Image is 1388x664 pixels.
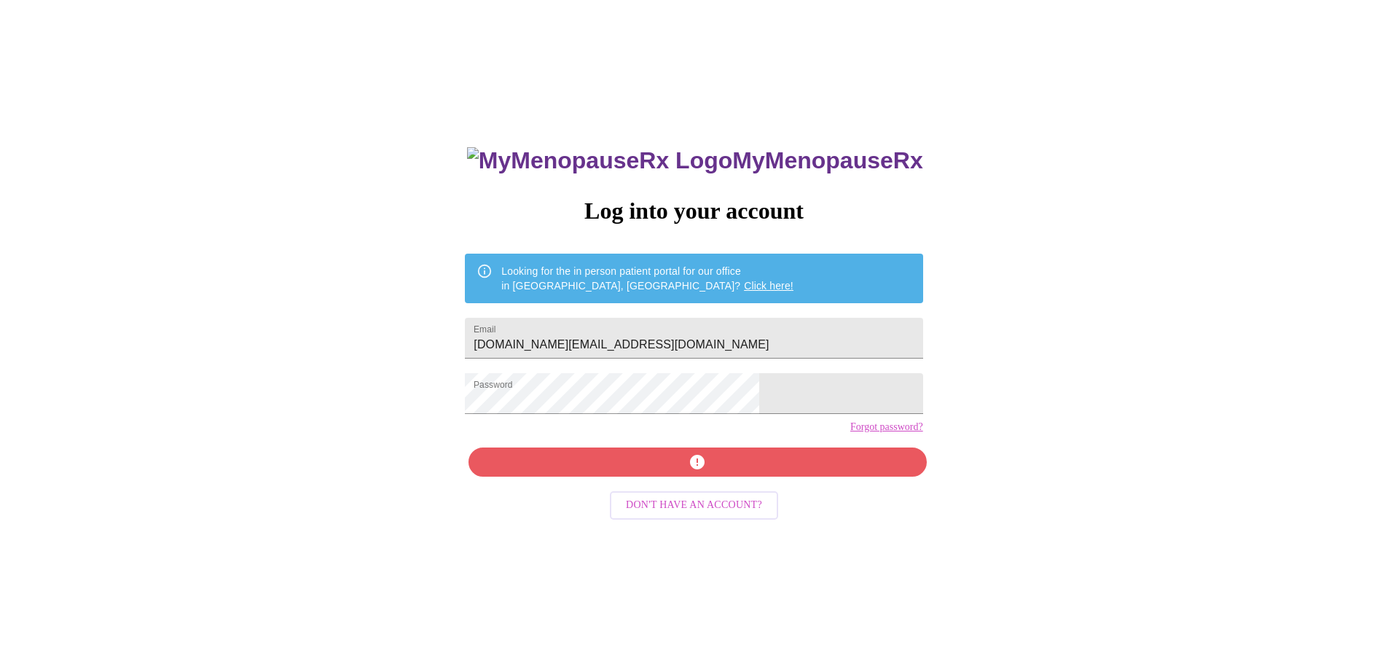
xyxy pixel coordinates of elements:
a: Don't have an account? [606,498,782,510]
h3: MyMenopauseRx [467,147,923,174]
button: Don't have an account? [610,491,778,520]
img: MyMenopauseRx Logo [467,147,732,174]
div: Looking for the in person patient portal for our office in [GEOGRAPHIC_DATA], [GEOGRAPHIC_DATA]? [501,258,793,299]
span: Don't have an account? [626,496,762,515]
a: Click here! [744,280,793,292]
a: Forgot password? [850,421,923,433]
h3: Log into your account [465,198,922,224]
